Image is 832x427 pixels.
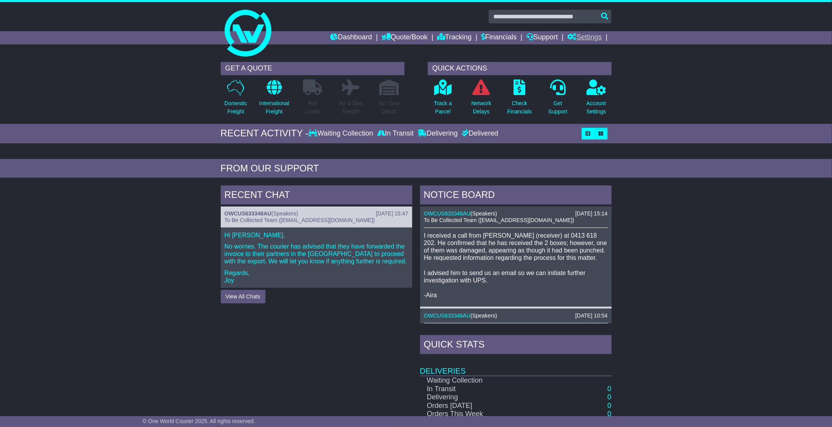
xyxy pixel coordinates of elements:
a: NetworkDelays [471,79,491,120]
span: To Be Collected Team ([EMAIL_ADDRESS][DOMAIN_NAME]) [424,217,574,223]
div: ( ) [225,210,408,217]
td: Delivering [420,393,559,402]
span: To Be Collected Team ([EMAIL_ADDRESS][DOMAIN_NAME]) [225,217,375,223]
div: RECENT ACTIVITY - [221,128,309,139]
p: Regards, Joy [225,269,408,284]
div: NOTICE BOARD [420,185,612,206]
span: Speakers [273,210,296,217]
a: 0 [607,402,611,409]
div: QUICK ACTIONS [428,62,612,75]
p: I received a call from [PERSON_NAME] (receiver) at 0413 618 202. He confirmed that he has receive... [424,232,608,299]
div: Waiting Collection [308,129,375,138]
span: Speakers [472,312,495,319]
p: Account Settings [586,99,606,116]
div: RECENT CHAT [221,185,412,206]
span: Speakers [472,210,495,217]
td: Orders This Week [420,410,559,418]
p: Air / Sea Depot [379,99,400,116]
span: © One World Courier 2025. All rights reserved. [142,418,255,424]
div: FROM OUR SUPPORT [221,163,612,174]
p: Air & Sea Freight [339,99,362,116]
div: [DATE] 15:47 [376,210,408,217]
div: In Transit [375,129,416,138]
a: Support [526,31,558,44]
div: Delivered [460,129,498,138]
div: ( ) [424,210,608,217]
a: 0 [607,393,611,401]
a: 0 [607,410,611,418]
a: Financials [481,31,517,44]
a: 0 [607,385,611,393]
div: [DATE] 10:54 [575,312,607,319]
p: No worries. The courier has advised that they have forwarded the invoice to their partners in the... [225,243,408,265]
a: CheckFinancials [507,79,532,120]
a: DomesticFreight [224,79,247,120]
div: Delivering [416,129,460,138]
p: Track a Parcel [434,99,452,116]
p: International Freight [259,99,289,116]
p: Get Support [548,99,567,116]
p: Hi [PERSON_NAME], [225,231,408,239]
a: GetSupport [548,79,568,120]
a: InternationalFreight [259,79,290,120]
a: Dashboard [331,31,372,44]
a: Quote/Book [382,31,427,44]
a: OWCUS633348AU [225,210,272,217]
div: GET A QUOTE [221,62,405,75]
p: Domestic Freight [224,99,247,116]
td: Waiting Collection [420,376,559,385]
p: Check Financials [507,99,532,116]
td: Orders [DATE] [420,402,559,410]
a: AccountSettings [586,79,607,120]
td: Deliveries [420,356,612,376]
div: ( ) [424,312,608,319]
p: Network Delays [471,99,491,116]
div: Quick Stats [420,335,612,356]
a: Track aParcel [434,79,452,120]
button: View All Chats [221,290,266,303]
td: In Transit [420,385,559,393]
p: Full Loads [303,99,322,116]
a: Tracking [437,31,471,44]
a: OWCUS633348AU [424,312,471,319]
div: [DATE] 15:14 [575,210,607,217]
a: OWCUS633348AU [424,210,471,217]
a: Settings [568,31,602,44]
